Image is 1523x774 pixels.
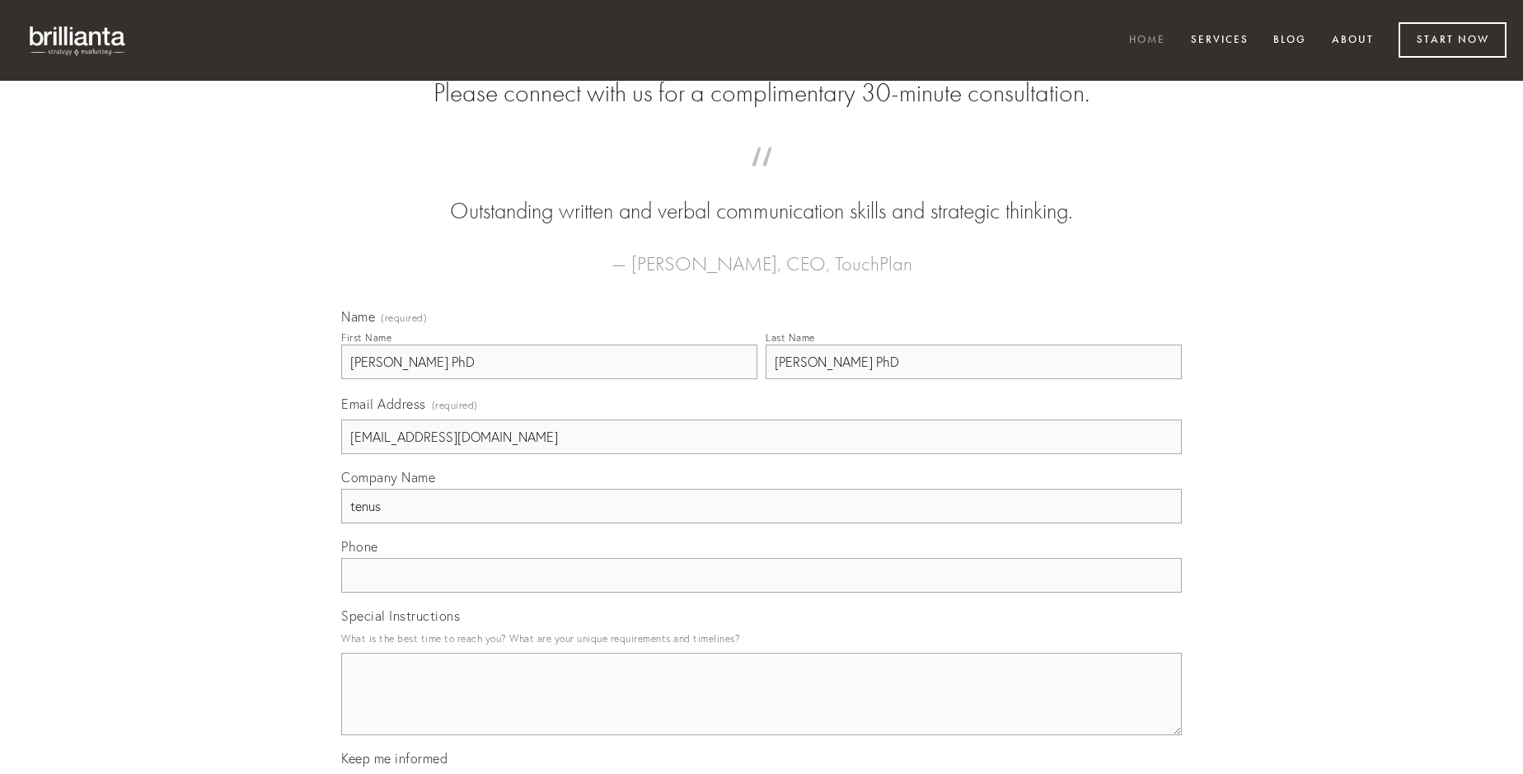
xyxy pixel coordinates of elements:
[1263,27,1317,54] a: Blog
[368,163,1155,228] blockquote: Outstanding written and verbal communication skills and strategic thinking.
[341,396,426,412] span: Email Address
[341,607,460,624] span: Special Instructions
[341,469,435,486] span: Company Name
[341,77,1182,109] h2: Please connect with us for a complimentary 30-minute consultation.
[368,163,1155,195] span: “
[341,331,391,344] div: First Name
[766,331,815,344] div: Last Name
[381,313,427,323] span: (required)
[1399,22,1507,58] a: Start Now
[341,538,378,555] span: Phone
[432,394,478,416] span: (required)
[341,627,1182,650] p: What is the best time to reach you? What are your unique requirements and timelines?
[368,228,1155,280] figcaption: — [PERSON_NAME], CEO, TouchPlan
[341,308,375,325] span: Name
[1321,27,1385,54] a: About
[1180,27,1259,54] a: Services
[1118,27,1176,54] a: Home
[341,750,448,767] span: Keep me informed
[16,16,140,64] img: brillianta - research, strategy, marketing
